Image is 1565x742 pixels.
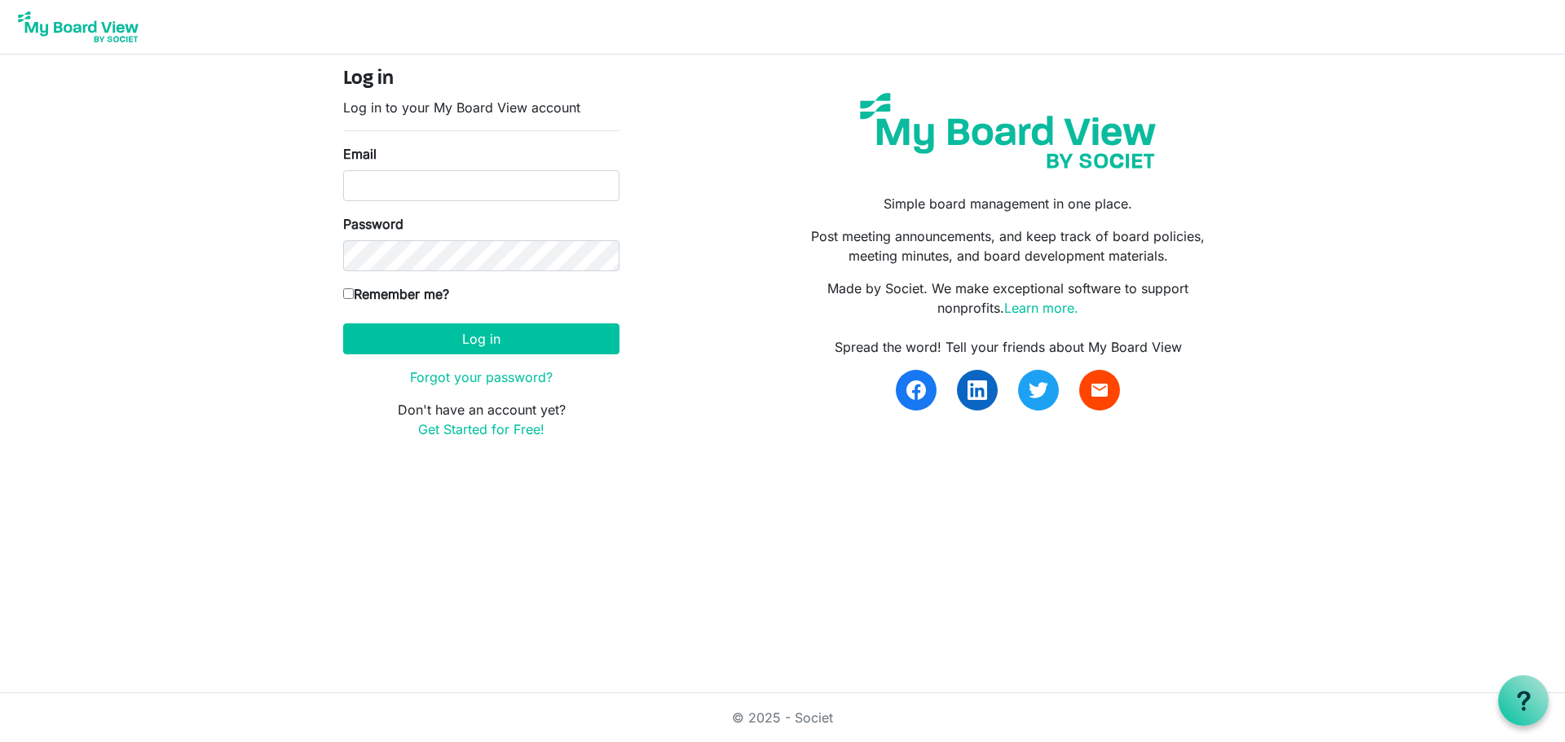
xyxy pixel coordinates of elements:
a: email [1079,370,1120,411]
a: © 2025 - Societ [732,709,833,726]
p: Don't have an account yet? [343,400,619,439]
p: Post meeting announcements, and keep track of board policies, meeting minutes, and board developm... [795,226,1222,266]
img: linkedin.svg [968,380,987,400]
h4: Log in [343,68,619,91]
a: Forgot your password? [410,369,553,385]
p: Simple board management in one place. [795,194,1222,213]
span: email [1090,380,1109,400]
img: My Board View Logo [13,7,143,47]
button: Log in [343,323,619,354]
label: Password [343,214,403,234]
img: my-board-view-societ.svg [848,81,1168,181]
p: Made by Societ. We make exceptional software to support nonprofits. [795,279,1222,318]
p: Log in to your My Board View account [343,98,619,117]
label: Email [343,144,377,164]
img: twitter.svg [1029,380,1048,400]
img: facebook.svg [906,380,926,400]
label: Remember me? [343,284,449,304]
input: Remember me? [343,288,354,299]
a: Get Started for Free! [418,421,544,437]
div: Spread the word! Tell your friends about My Board View [795,337,1222,357]
a: Learn more. [1004,300,1078,316]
